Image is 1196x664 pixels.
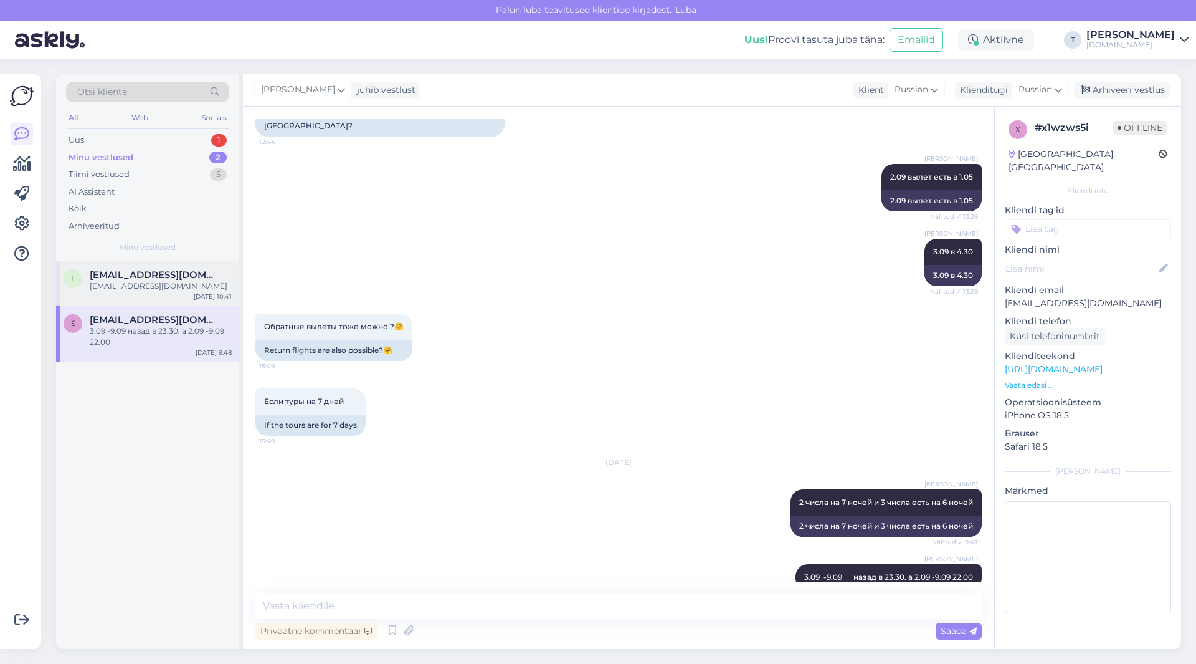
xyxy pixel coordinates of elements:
div: Kliendi info [1005,185,1171,196]
span: 12:44 [259,137,306,147]
span: s [71,319,75,328]
div: Arhiveeritud [69,220,120,233]
p: [EMAIL_ADDRESS][DOMAIN_NAME] [1005,297,1171,310]
span: Обратные вылеты тоже можно ?🤗 [264,322,404,331]
div: If the tours are for 7 days [255,415,366,436]
div: Socials [199,110,229,126]
div: Web [129,110,151,126]
div: 2 числа на 7 ночей и 3 числа есть на 6 ночей [790,516,982,537]
span: 2.09 вылет есть в 1.05 [890,172,973,181]
span: Russian [895,83,928,97]
div: AI Assistent [69,186,115,198]
span: 15:49 [259,436,306,446]
a: [PERSON_NAME][DOMAIN_NAME] [1086,30,1189,50]
div: T [1064,31,1081,49]
p: Safari 18.5 [1005,440,1171,453]
div: Küsi telefoninumbrit [1005,328,1105,345]
span: Minu vestlused [120,242,176,253]
span: 2 числа на 7 ночей и 3 числа есть на 6 ночей [799,498,973,507]
div: 2 [209,152,227,164]
span: Если туры на 7 дней [264,397,344,406]
a: [URL][DOMAIN_NAME] [1005,363,1103,375]
div: Tiimi vestlused [69,168,130,181]
div: Return flights are also possible?🤗 [255,340,412,361]
span: Offline [1113,121,1167,135]
div: Arhiveeri vestlus [1074,82,1170,99]
div: [DATE] 9:48 [196,348,232,357]
div: [DOMAIN_NAME] [1086,40,1175,50]
span: Russian [1018,83,1052,97]
span: 3.09 -9.09 назад в 23.30. а 2.09 -9.09 22.00 [804,572,973,582]
span: Luba [672,4,700,16]
p: Vaata edasi ... [1005,380,1171,391]
span: Nähtud ✓ 13:28 [930,212,978,221]
div: Proovi tasuta juba täna: [744,32,885,47]
div: [EMAIL_ADDRESS][DOMAIN_NAME] [90,281,232,292]
button: Emailid [890,28,943,52]
p: Märkmed [1005,484,1171,498]
span: x [1015,125,1020,134]
span: Nähtud ✓ 13:28 [930,287,978,296]
p: iPhone OS 18.5 [1005,409,1171,422]
div: [DATE] [255,457,982,468]
span: l [71,274,75,283]
div: Hello, can I know the flight times for 2.09 and 3.09 to [GEOGRAPHIC_DATA]? [255,104,505,137]
span: Saada [941,625,977,637]
p: Operatsioonisüsteem [1005,396,1171,409]
span: Nähtud ✓ 9:47 [931,537,978,547]
p: Brauser [1005,427,1171,440]
p: Kliendi nimi [1005,243,1171,256]
span: [PERSON_NAME] [261,83,335,97]
div: Kõik [69,203,87,215]
div: Uus [69,134,84,147]
div: [DATE] 10:41 [194,292,232,301]
span: ljuba.laanet@gmail.com [90,269,219,281]
span: [PERSON_NAME] [924,554,978,564]
div: [GEOGRAPHIC_DATA], [GEOGRAPHIC_DATA] [1009,148,1159,174]
div: Aktiivne [958,29,1034,51]
span: [PERSON_NAME] [924,229,978,238]
div: 3.09 -9.09 назад в 23.30. а 2.09 -9.09 22.00 [90,325,232,348]
span: [PERSON_NAME] [924,479,978,489]
p: Klienditeekond [1005,350,1171,363]
span: senja12341@hotmail.com [90,314,219,325]
div: 3.09 в 4.30 [924,265,982,286]
div: # x1wzws5i [1035,120,1113,135]
span: 3.09 в 4.30 [933,247,973,256]
div: [PERSON_NAME] [1005,466,1171,477]
div: juhib vestlust [352,84,415,97]
div: Klienditugi [955,84,1008,97]
div: 1 [211,134,227,147]
b: Uus! [744,34,768,46]
span: 15:49 [259,362,306,371]
div: 2.09 вылет есть в 1.05 [881,190,982,211]
div: Privaatne kommentaar [255,623,377,640]
div: 5 [210,168,227,181]
img: Askly Logo [10,84,34,108]
p: Kliendi tag'id [1005,204,1171,217]
span: Otsi kliente [77,85,127,99]
p: Kliendi telefon [1005,315,1171,328]
div: [PERSON_NAME] [1086,30,1175,40]
input: Lisa nimi [1005,262,1157,276]
span: [PERSON_NAME] [924,154,978,163]
input: Lisa tag [1005,219,1171,238]
div: All [66,110,80,126]
div: Klient [853,84,884,97]
div: Minu vestlused [69,152,133,164]
p: Kliendi email [1005,284,1171,297]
